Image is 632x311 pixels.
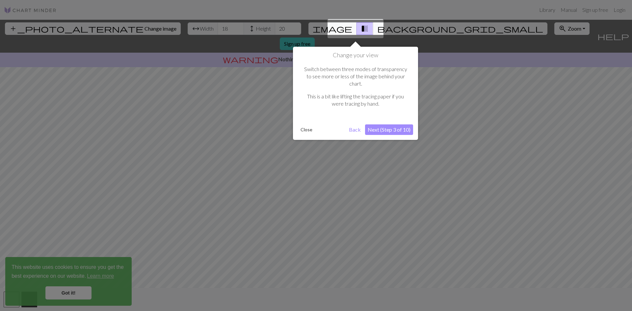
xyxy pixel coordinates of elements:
div: Change your view [293,47,418,140]
button: Back [346,124,363,135]
p: This is a bit like lifting the tracing paper if you were tracing by hand. [301,93,410,108]
h1: Change your view [298,52,413,59]
button: Close [298,125,315,135]
button: Next (Step 3 of 10) [365,124,413,135]
p: Switch between three modes of transparency to see more or less of the image behind your chart. [301,65,410,88]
